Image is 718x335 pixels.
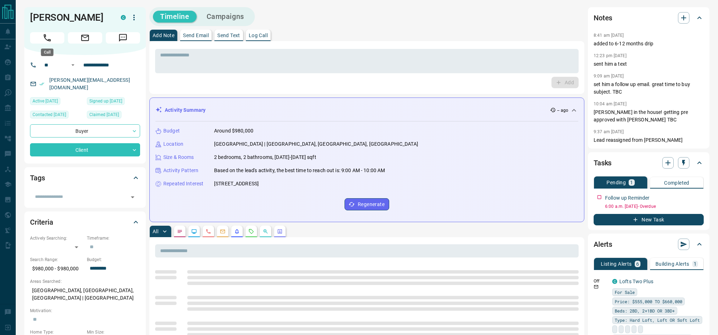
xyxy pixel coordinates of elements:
span: Active [DATE] [33,97,58,105]
span: Signed up [DATE] [89,97,122,105]
p: Timeframe: [87,235,140,241]
span: Contacted [DATE] [33,111,66,118]
span: Call [30,32,64,44]
p: [GEOGRAPHIC_DATA], [GEOGRAPHIC_DATA], [GEOGRAPHIC_DATA] | [GEOGRAPHIC_DATA] [30,285,140,304]
span: Message [106,32,140,44]
h2: Tags [30,172,45,184]
p: Listing Alerts [601,261,632,266]
h1: [PERSON_NAME] [30,12,110,23]
p: added to 6-12 months drip [594,40,704,47]
p: Off [594,278,608,284]
button: Open [128,192,138,202]
p: -- ago [557,107,568,114]
p: 2 bedrooms, 2 bathrooms, [DATE]-[DATE] sqft [214,154,316,161]
button: Timeline [153,11,197,22]
h2: Alerts [594,239,612,250]
p: 9:09 am [DATE] [594,74,624,79]
button: Regenerate [345,198,389,210]
p: Budget: [87,256,140,263]
p: Lead reassigned from [PERSON_NAME] [594,136,704,144]
svg: Listing Alerts [234,229,240,234]
a: [PERSON_NAME][EMAIL_ADDRESS][DOMAIN_NAME] [49,77,130,90]
span: Claimed [DATE] [89,111,119,118]
svg: Emails [220,229,226,234]
span: Type: Hard Loft, Loft OR Soft Loft [615,316,700,324]
div: Activity Summary-- ago [155,104,578,117]
p: Activity Summary [165,106,206,114]
span: For Sale [615,289,635,296]
div: Client [30,143,140,156]
span: Beds: 2BD, 2+1BD OR 3BD+ [615,307,675,314]
svg: Agent Actions [277,229,283,234]
p: [GEOGRAPHIC_DATA] | [GEOGRAPHIC_DATA], [GEOGRAPHIC_DATA], [GEOGRAPHIC_DATA] [214,140,418,148]
a: Lofts Two Plus [619,279,653,284]
span: Email [68,32,102,44]
svg: Email [594,284,599,289]
p: Based on the lead's activity, the best time to reach out is: 9:00 AM - 10:00 AM [214,167,385,174]
p: 8:41 am [DATE] [594,33,624,38]
h2: Tasks [594,157,611,169]
p: 10:04 am [DATE] [594,101,627,106]
p: Budget [163,127,180,135]
p: Log Call [249,33,268,38]
h2: Criteria [30,216,53,228]
p: sent him a text [594,60,704,68]
div: Mon Aug 08 2016 [87,97,140,107]
p: 1 [630,180,633,185]
p: [STREET_ADDRESS] [214,180,259,187]
svg: Calls [206,229,211,234]
p: 9:37 am [DATE] [594,129,624,134]
p: Follow up Reminder [605,194,649,202]
p: Send Text [217,33,240,38]
p: Building Alerts [655,261,689,266]
svg: Opportunities [263,229,268,234]
div: condos.ca [121,15,126,20]
button: Campaigns [199,11,251,22]
svg: Lead Browsing Activity [191,229,197,234]
p: 6:00 a.m. [DATE] - Overdue [605,203,704,210]
p: Search Range: [30,256,83,263]
div: Fri May 16 2025 [30,97,83,107]
div: Thu Apr 13 2023 [30,111,83,121]
div: Alerts [594,236,704,253]
p: Size & Rooms [163,154,194,161]
p: Motivation: [30,307,140,314]
p: All [153,229,158,234]
div: Notes [594,9,704,26]
p: Around $980,000 [214,127,253,135]
h2: Notes [594,12,612,24]
svg: Requests [248,229,254,234]
p: Pending [606,180,626,185]
p: Activity Pattern [163,167,198,174]
p: set him a follow up email. great time to buy subject. TBC [594,81,704,96]
span: Price: $555,000 TO $660,000 [615,298,682,305]
div: Criteria [30,214,140,231]
p: Completed [664,180,689,185]
div: condos.ca [612,279,617,284]
p: $980,000 - $980,000 [30,263,83,275]
div: Buyer [30,124,140,137]
p: 6 [636,261,639,266]
p: Actively Searching: [30,235,83,241]
p: Send Email [183,33,209,38]
p: 12:23 pm [DATE] [594,53,627,58]
button: New Task [594,214,704,225]
svg: Notes [177,229,183,234]
div: Call [41,49,54,56]
p: Repeated Interest [163,180,203,187]
p: Areas Searched: [30,278,140,285]
div: Mon Aug 08 2016 [87,111,140,121]
div: Tags [30,169,140,186]
p: Add Note [153,33,174,38]
p: [PERSON_NAME] in the house! getting pre approved with [PERSON_NAME] TBC [594,109,704,124]
button: Open [69,61,77,69]
p: Location [163,140,183,148]
svg: Email Verified [39,81,44,86]
div: Tasks [594,154,704,171]
p: 1 [694,261,697,266]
